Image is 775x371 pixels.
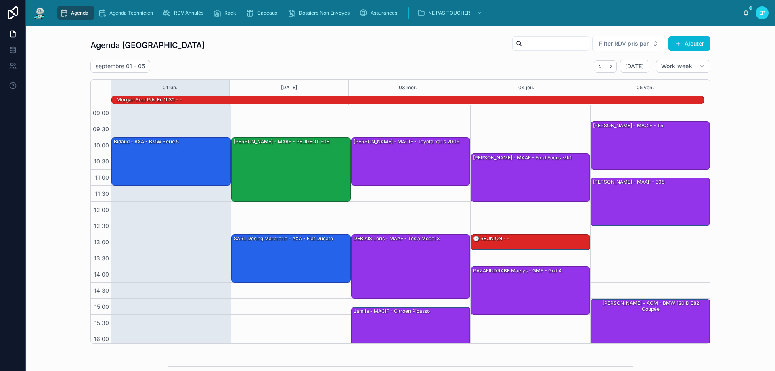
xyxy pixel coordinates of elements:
button: [DATE] [620,60,649,73]
a: Rack [211,6,242,20]
div: [PERSON_NAME] - ACM - BMW 120 d e82 coupée [592,300,709,313]
div: [PERSON_NAME] - MAAF - 308 [591,178,710,226]
div: Bidaud - AXA - BMW serie 5 [113,138,180,145]
div: Morgan seul rdv en 1h30 - - [116,96,183,103]
img: App logo [32,6,47,19]
div: SARL Desing Marbrerie - AXA - Fiat ducato [233,235,334,242]
div: RAZAFINDRABE Maelys - GMF - golf 4 [471,267,590,314]
span: 15:30 [92,319,111,326]
a: RDV Annulés [160,6,209,20]
span: 10:00 [92,142,111,149]
span: Agenda [71,10,88,16]
button: [DATE] [281,80,297,96]
a: Agenda [57,6,94,20]
div: [PERSON_NAME] - MAAF - 308 [592,178,665,186]
span: 16:00 [92,335,111,342]
div: Bidaud - AXA - BMW serie 5 [112,138,230,185]
h2: septembre 01 – 05 [96,62,145,70]
a: NE PAS TOUCHER [415,6,486,20]
span: Dossiers Non Envoyés [299,10,350,16]
span: Assurances [371,10,397,16]
div: 🕒 RÉUNION - - [472,235,510,242]
div: [PERSON_NAME] - MAAF - Ford focus mk1 [471,154,590,201]
span: Filter RDV pris par [599,40,649,48]
span: 11:30 [93,190,111,197]
div: scrollable content [53,4,743,22]
span: 13:30 [92,255,111,262]
a: Dossiers Non Envoyés [285,6,355,20]
span: NE PAS TOUCHER [428,10,470,16]
span: 10:30 [92,158,111,165]
div: [PERSON_NAME] - ACM - BMW 120 d e82 coupée [591,299,710,347]
button: Select Button [592,36,665,51]
a: Agenda Technicien [96,6,159,20]
div: DEBIAIS Loris - MAAF - Tesla model 3 [352,235,470,298]
button: Next [605,60,617,73]
a: Cadeaux [243,6,283,20]
span: Rack [224,10,236,16]
div: 🕒 RÉUNION - - [471,235,590,250]
div: Jamila - MACIF - Citroen picasso [353,308,431,315]
button: Back [594,60,605,73]
div: [PERSON_NAME] - MAAF - PEUGEOT 508 [232,138,350,201]
span: 12:30 [92,222,111,229]
div: [PERSON_NAME] - MACIF - Toyota Yaris 2005 [353,138,460,145]
div: DEBIAIS Loris - MAAF - Tesla model 3 [353,235,440,242]
button: 03 mer. [399,80,417,96]
span: 09:30 [91,126,111,132]
div: Morgan seul rdv en 1h30 - - [116,96,183,104]
button: 05 ven. [637,80,654,96]
span: 09:00 [91,109,111,116]
button: 01 lun. [163,80,178,96]
button: Ajouter [668,36,710,51]
div: SARL Desing Marbrerie - AXA - Fiat ducato [232,235,350,282]
span: RDV Annulés [174,10,203,16]
div: RAZAFINDRABE Maelys - GMF - golf 4 [472,267,563,275]
a: Assurances [357,6,403,20]
div: [PERSON_NAME] - MACIF - Toyota Yaris 2005 [352,138,470,185]
span: 13:00 [92,239,111,245]
span: Agenda Technicien [109,10,153,16]
div: Jamila - MACIF - Citroen picasso [352,307,470,355]
span: 15:00 [92,303,111,310]
span: Work week [661,63,692,70]
div: [PERSON_NAME] - MAAF - Ford focus mk1 [472,154,572,161]
div: [PERSON_NAME] - MACIF - T5 [591,122,710,169]
span: [DATE] [625,63,644,70]
div: [PERSON_NAME] - MACIF - T5 [592,122,664,129]
button: Work week [656,60,710,73]
span: 11:00 [93,174,111,181]
span: EP [759,10,765,16]
div: [PERSON_NAME] - MAAF - PEUGEOT 508 [233,138,330,145]
button: 04 jeu. [518,80,534,96]
span: 12:00 [92,206,111,213]
span: Cadeaux [257,10,278,16]
h1: Agenda [GEOGRAPHIC_DATA] [90,40,205,51]
span: 14:30 [92,287,111,294]
span: 14:00 [92,271,111,278]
